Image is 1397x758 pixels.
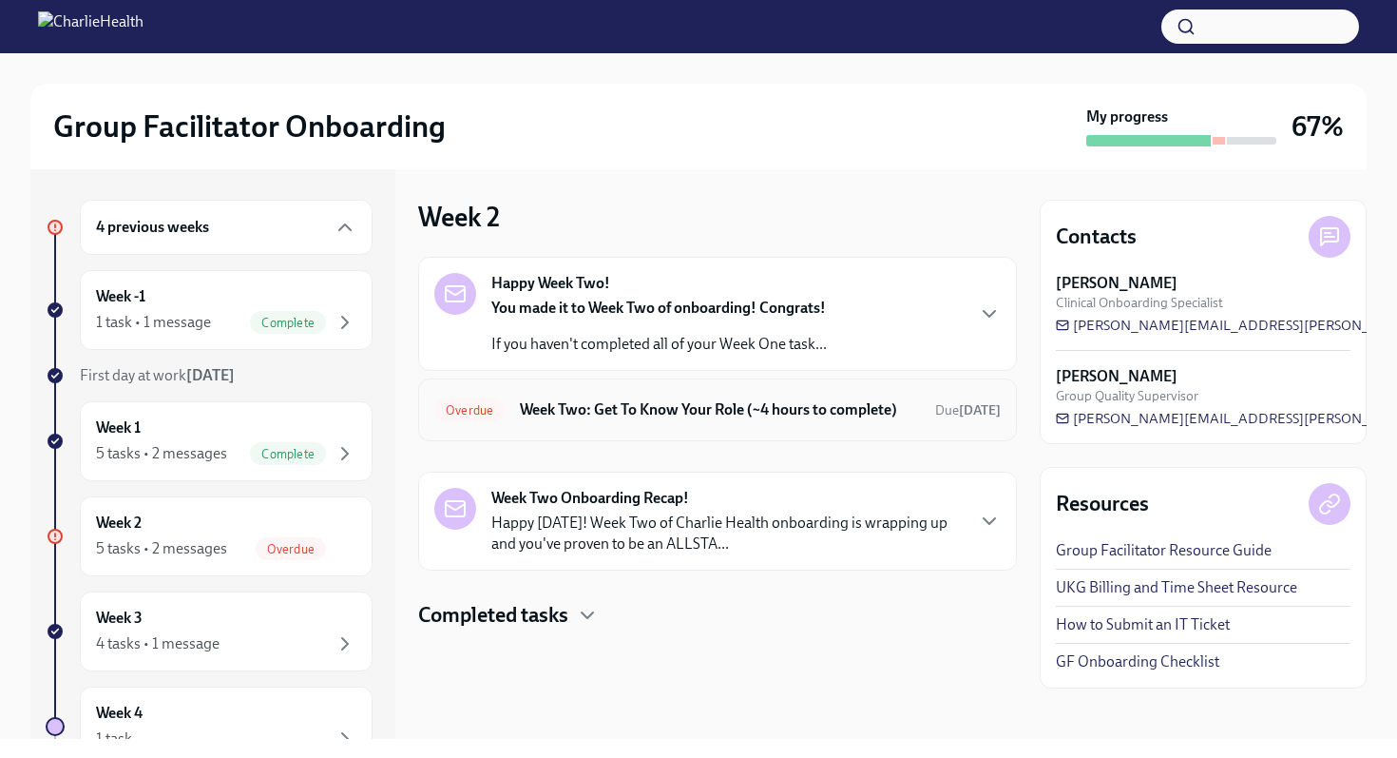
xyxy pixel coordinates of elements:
strong: My progress [1086,107,1168,127]
span: Overdue [434,403,505,418]
a: GF Onboarding Checklist [1056,651,1219,672]
strong: [DATE] [186,366,235,384]
strong: [PERSON_NAME] [1056,273,1177,294]
a: Group Facilitator Resource Guide [1056,540,1272,561]
h4: Completed tasks [418,601,568,630]
img: CharlieHealth [38,11,144,42]
div: 5 tasks • 2 messages [96,538,227,559]
strong: You made it to Week Two of onboarding! Congrats! [491,299,826,317]
h6: Week -1 [96,286,145,307]
a: OverdueWeek Two: Get To Know Your Role (~4 hours to complete)Due[DATE] [434,395,1001,425]
a: How to Submit an IT Ticket [1056,614,1230,635]
p: If you haven't completed all of your Week One task... [491,334,827,355]
strong: Week Two Onboarding Recap! [491,488,689,509]
div: 1 task • 1 message [96,312,211,333]
strong: [DATE] [959,402,1001,418]
span: Complete [250,316,326,330]
span: September 29th, 2025 10:00 [935,401,1001,419]
a: First day at work[DATE] [46,365,373,386]
a: Week 34 tasks • 1 message [46,592,373,671]
span: Group Quality Supervisor [1056,387,1198,405]
h4: Resources [1056,490,1149,518]
h3: 67% [1292,109,1344,144]
a: Week -11 task • 1 messageComplete [46,270,373,350]
a: UKG Billing and Time Sheet Resource [1056,577,1297,598]
h6: Week 1 [96,418,141,438]
div: 5 tasks • 2 messages [96,443,227,464]
div: 4 tasks • 1 message [96,633,220,654]
span: Complete [250,447,326,461]
div: Completed tasks [418,601,1017,630]
h6: Week 2 [96,513,142,534]
span: Overdue [256,542,326,556]
h6: Week 4 [96,703,143,724]
span: Due [935,402,1001,418]
a: Week 15 tasks • 2 messagesComplete [46,401,373,481]
div: 1 task [96,729,132,749]
h6: 4 previous weeks [96,217,209,238]
p: Happy [DATE]! Week Two of Charlie Health onboarding is wrapping up and you've proven to be an ALL... [491,513,963,554]
strong: Happy Week Two! [491,273,610,294]
h4: Contacts [1056,223,1137,251]
h6: Week 3 [96,608,143,629]
div: 4 previous weeks [80,200,373,255]
span: First day at work [80,366,235,384]
h6: Week Two: Get To Know Your Role (~4 hours to complete) [520,399,920,420]
h3: Week 2 [418,200,500,234]
strong: [PERSON_NAME] [1056,366,1177,387]
span: Clinical Onboarding Specialist [1056,294,1223,312]
h2: Group Facilitator Onboarding [53,107,446,146]
a: Week 25 tasks • 2 messagesOverdue [46,496,373,576]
